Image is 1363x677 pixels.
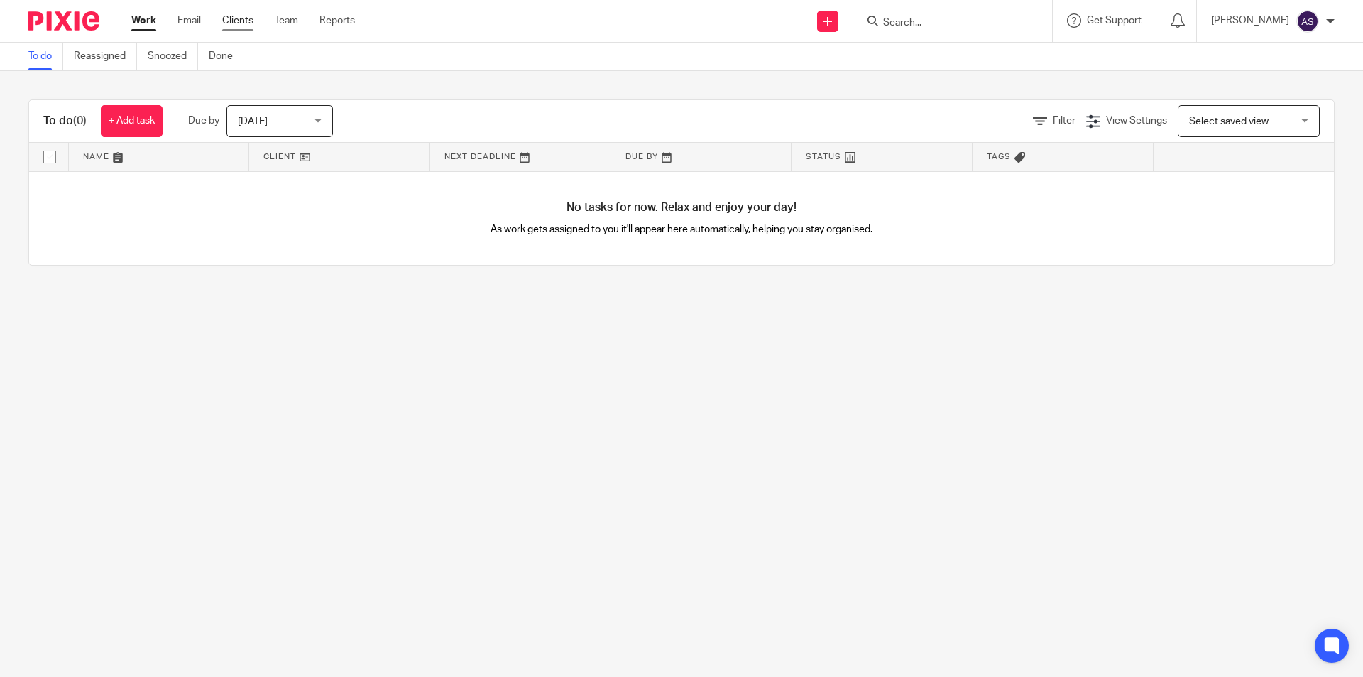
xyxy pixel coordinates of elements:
[275,13,298,28] a: Team
[29,200,1334,215] h4: No tasks for now. Relax and enjoy your day!
[882,17,1009,30] input: Search
[987,153,1011,161] span: Tags
[73,115,87,126] span: (0)
[28,11,99,31] img: Pixie
[177,13,201,28] a: Email
[101,105,163,137] a: + Add task
[1296,10,1319,33] img: svg%3E
[238,117,268,126] span: [DATE]
[1053,116,1075,126] span: Filter
[74,43,137,70] a: Reassigned
[209,43,243,70] a: Done
[1087,16,1142,26] span: Get Support
[131,13,156,28] a: Work
[1106,116,1167,126] span: View Settings
[28,43,63,70] a: To do
[1189,117,1269,126] span: Select saved view
[356,222,1008,237] p: As work gets assigned to you it'll appear here automatically, helping you stay organised.
[319,13,355,28] a: Reports
[188,114,219,128] p: Due by
[1211,13,1289,28] p: [PERSON_NAME]
[222,13,253,28] a: Clients
[43,114,87,129] h1: To do
[148,43,198,70] a: Snoozed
